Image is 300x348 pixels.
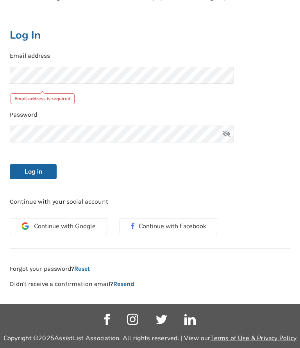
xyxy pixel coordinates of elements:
img: linkedin_link [184,314,196,325]
button: Continue with Facebook [120,218,217,234]
p: Didn't receive a confirmation email? [10,280,290,289]
img: Google Icon [21,222,29,230]
a: Reset [74,265,90,272]
div: Email address is required [11,93,75,104]
p: Email address [10,51,290,60]
img: facebook_link [104,314,110,325]
p: Password [10,110,290,119]
h2: Log In [10,28,290,42]
a: Resend [113,280,134,288]
button: Log in [10,164,57,179]
img: twitter_link [156,315,167,324]
img: instagram_link [127,314,138,325]
span: Continue with Google [34,223,96,229]
a: Terms of Use & Privacy Policy [210,334,296,343]
button: Continue with Google [10,218,107,234]
p: Forgot your password? [10,265,290,273]
p: Continue with your social account [10,197,290,206]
